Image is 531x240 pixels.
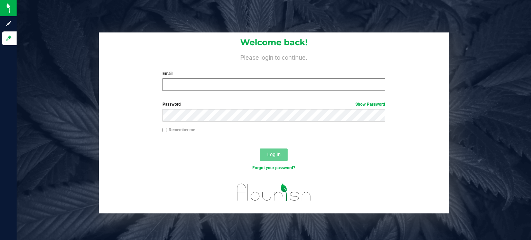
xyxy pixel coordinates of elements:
[99,38,449,47] h1: Welcome back!
[162,70,385,77] label: Email
[252,165,295,170] a: Forgot your password?
[162,127,195,133] label: Remember me
[260,148,288,161] button: Log In
[162,102,181,107] span: Password
[5,20,12,27] inline-svg: Sign up
[230,178,318,206] img: flourish_logo.svg
[355,102,385,107] a: Show Password
[162,128,167,133] input: Remember me
[267,152,281,157] span: Log In
[99,52,449,61] h4: Please login to continue.
[5,35,12,42] inline-svg: Log in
